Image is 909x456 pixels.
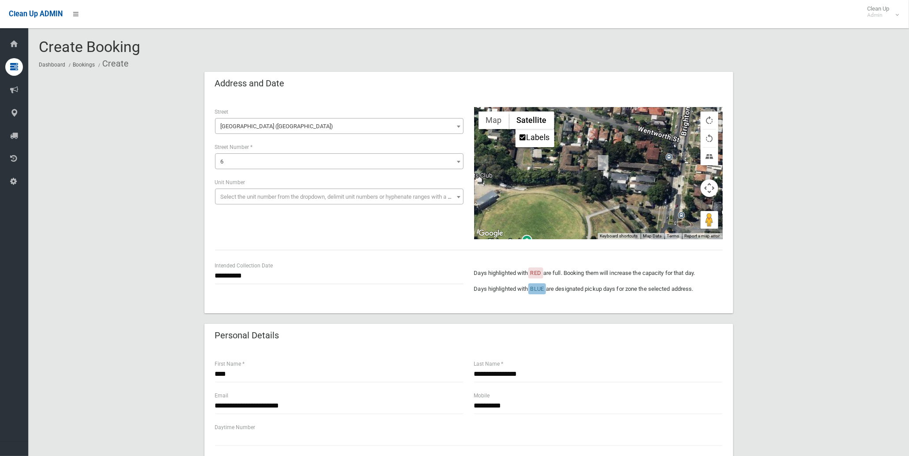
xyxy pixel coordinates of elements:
a: Report a map error [685,234,720,238]
button: Keyboard shortcuts [600,233,638,239]
span: RED [531,270,541,276]
span: 6 [221,158,224,165]
span: Clean Up ADMIN [9,10,63,18]
p: Days highlighted with are designated pickup days for zone the selected address. [474,284,723,294]
button: Drag Pegman onto the map to open Street View [701,211,718,229]
span: Wentworth Street (CROYDON PARK 2133) [215,118,464,134]
img: Google [476,228,505,239]
button: Rotate map counterclockwise [701,130,718,147]
button: Map camera controls [701,179,718,197]
header: Address and Date [204,75,295,92]
button: Show satellite imagery [509,111,554,129]
a: Dashboard [39,62,65,68]
div: 6 Wentworth Street, CROYDON PARK NSW 2133 [598,155,608,170]
small: Admin [867,12,889,19]
p: Days highlighted with are full. Booking them will increase the capacity for that day. [474,268,723,278]
li: Labels [516,130,553,146]
span: BLUE [531,285,544,292]
ul: Show satellite imagery [516,129,554,147]
label: Labels [527,133,550,142]
button: Show street map [479,111,509,129]
li: Create [96,56,129,72]
header: Personal Details [204,327,290,344]
span: Select the unit number from the dropdown, delimit unit numbers or hyphenate ranges with a comma [221,193,467,200]
span: Create Booking [39,38,140,56]
button: Tilt map [701,148,718,165]
a: Terms (opens in new tab) [667,234,679,238]
span: Wentworth Street (CROYDON PARK 2133) [217,120,461,133]
a: Open this area in Google Maps (opens a new window) [476,228,505,239]
span: 6 [217,156,461,168]
a: Bookings [73,62,95,68]
span: 6 [215,153,464,169]
button: Rotate map clockwise [701,111,718,129]
span: Clean Up [863,5,898,19]
button: Map Data [643,233,662,239]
